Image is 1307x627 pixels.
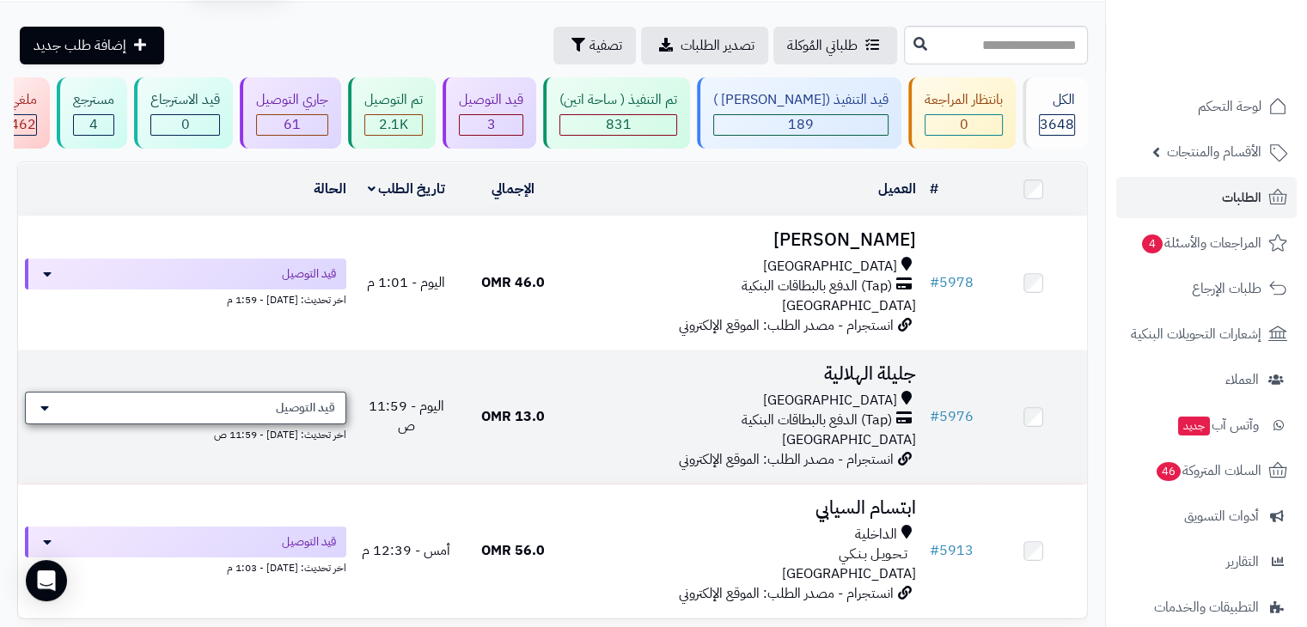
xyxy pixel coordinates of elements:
[1167,140,1261,164] span: الأقسام والمنتجات
[763,257,897,277] span: [GEOGRAPHIC_DATA]
[742,277,892,296] span: (Tap) الدفع بالبطاقات البنكية
[481,406,545,427] span: 13.0 OMR
[379,114,408,135] span: 2.1K
[930,540,974,561] a: #5913
[73,90,114,110] div: مسترجع
[368,179,446,199] a: تاريخ الطلب
[25,557,346,575] div: اخر تحديث: [DATE] - 1:03 م
[788,114,814,135] span: 189
[878,179,916,199] a: العميل
[282,265,336,283] span: قيد التوصيل
[26,560,67,601] div: Open Intercom Messenger
[1116,86,1297,127] a: لوحة التحكم
[1154,595,1259,619] span: التطبيقات والخدمات
[1226,550,1259,574] span: التقارير
[151,115,219,135] div: 0
[481,272,545,293] span: 46.0 OMR
[276,399,335,417] span: قيد التوصيل
[365,115,422,135] div: 2098
[362,540,450,561] span: أمس - 12:39 م
[53,77,131,149] a: مسترجع 4
[930,179,938,199] a: #
[1116,405,1297,446] a: وآتس آبجديد
[314,179,346,199] a: الحالة
[10,114,36,135] span: 462
[573,498,915,518] h3: ابتسام السيابي
[930,272,974,293] a: #5978
[855,525,897,545] span: الداخلية
[1116,541,1297,582] a: التقارير
[1198,94,1261,119] span: لوحة التحكم
[1157,462,1181,481] span: 46
[236,77,345,149] a: جاري التوصيل 61
[839,545,907,564] span: تـحـويـل بـنـكـي
[1039,90,1075,110] div: الكل
[439,77,540,149] a: قيد التوصيل 3
[1178,417,1210,435] span: جديد
[282,533,336,551] span: قيد التوصيل
[573,230,915,250] h3: [PERSON_NAME]
[369,396,444,436] span: اليوم - 11:59 ص
[1225,368,1259,392] span: العملاء
[925,115,1002,135] div: 0
[679,449,894,470] span: انستجرام - مصدر الطلب: الموقع الإلكتروني
[930,406,974,427] a: #5976
[1116,313,1297,355] a: إشعارات التحويلات البنكية
[256,90,328,110] div: جاري التوصيل
[930,272,939,293] span: #
[131,77,236,149] a: قيد الاسترجاع 0
[1116,268,1297,309] a: طلبات الإرجاع
[1116,177,1297,218] a: الطلبات
[1176,413,1259,437] span: وآتس آب
[930,406,939,427] span: #
[787,35,858,56] span: طلباتي المُوكلة
[1116,222,1297,264] a: المراجعات والأسئلة4
[573,364,915,384] h3: جليلة الهلالية
[492,179,534,199] a: الإجمالي
[1019,77,1091,149] a: الكل3648
[589,35,622,56] span: تصفية
[1222,186,1261,210] span: الطلبات
[89,114,98,135] span: 4
[10,115,36,135] div: 462
[20,27,164,64] a: إضافة طلب جديد
[606,114,632,135] span: 831
[782,563,916,584] span: [GEOGRAPHIC_DATA]
[1116,450,1297,491] a: السلات المتروكة46
[25,424,346,442] div: اخر تحديث: [DATE] - 11:59 ص
[693,77,905,149] a: قيد التنفيذ ([PERSON_NAME] ) 189
[74,115,113,135] div: 4
[742,411,892,430] span: (Tap) الدفع بالبطاقات البنكية
[1192,277,1261,301] span: طلبات الإرجاع
[960,114,968,135] span: 0
[713,90,889,110] div: قيد التنفيذ ([PERSON_NAME] )
[364,90,423,110] div: تم التوصيل
[782,429,916,450] span: [GEOGRAPHIC_DATA]
[460,115,522,135] div: 3
[257,115,327,135] div: 61
[1116,496,1297,537] a: أدوات التسويق
[25,289,346,307] div: اخر تحديث: [DATE] - 1:59 م
[181,114,190,135] span: 0
[1190,46,1291,82] img: logo-2.png
[487,114,496,135] span: 3
[773,27,897,64] a: طلباتي المُوكلة
[345,77,439,149] a: تم التوصيل 2.1K
[34,35,126,56] span: إضافة طلب جديد
[1140,231,1261,255] span: المراجعات والأسئلة
[1155,459,1261,483] span: السلات المتروكة
[9,90,37,110] div: ملغي
[930,540,939,561] span: #
[641,27,768,64] a: تصدير الطلبات
[367,272,445,293] span: اليوم - 1:01 م
[714,115,888,135] div: 189
[679,315,894,336] span: انستجرام - مصدر الطلب: الموقع الإلكتروني
[560,115,676,135] div: 831
[1184,504,1259,528] span: أدوات التسويق
[150,90,220,110] div: قيد الاسترجاع
[553,27,636,64] button: تصفية
[925,90,1003,110] div: بانتظار المراجعة
[1142,234,1163,253] span: 4
[1040,114,1074,135] span: 3648
[459,90,523,110] div: قيد التوصيل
